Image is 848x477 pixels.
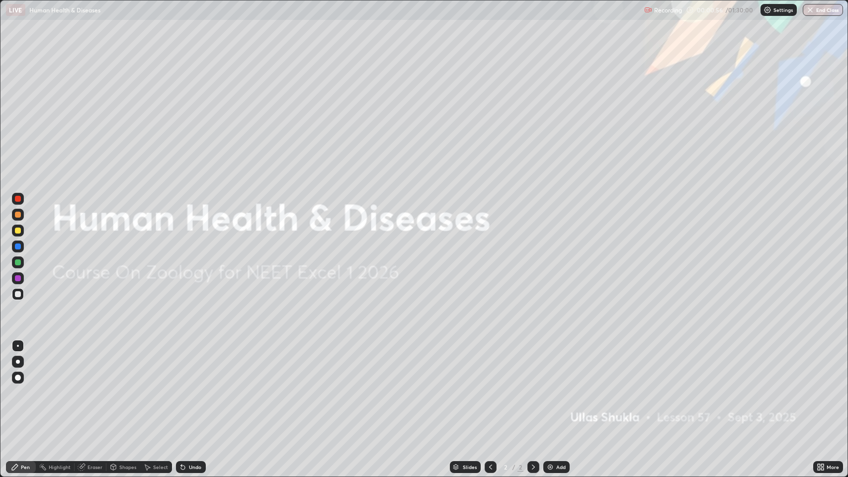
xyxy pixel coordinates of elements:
div: Select [153,465,168,470]
div: Slides [463,465,477,470]
div: / [512,464,515,470]
div: More [827,465,839,470]
div: 2 [501,464,510,470]
div: Undo [189,465,201,470]
p: Settings [773,7,793,12]
img: add-slide-button [546,463,554,471]
p: LIVE [9,6,22,14]
img: recording.375f2c34.svg [644,6,652,14]
div: 2 [517,463,523,472]
div: Pen [21,465,30,470]
img: end-class-cross [806,6,814,14]
div: Shapes [119,465,136,470]
button: End Class [803,4,843,16]
p: Human Health & Diseases [29,6,100,14]
div: Add [556,465,566,470]
p: Recording [654,6,682,14]
div: Eraser [87,465,102,470]
div: Highlight [49,465,71,470]
img: class-settings-icons [763,6,771,14]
